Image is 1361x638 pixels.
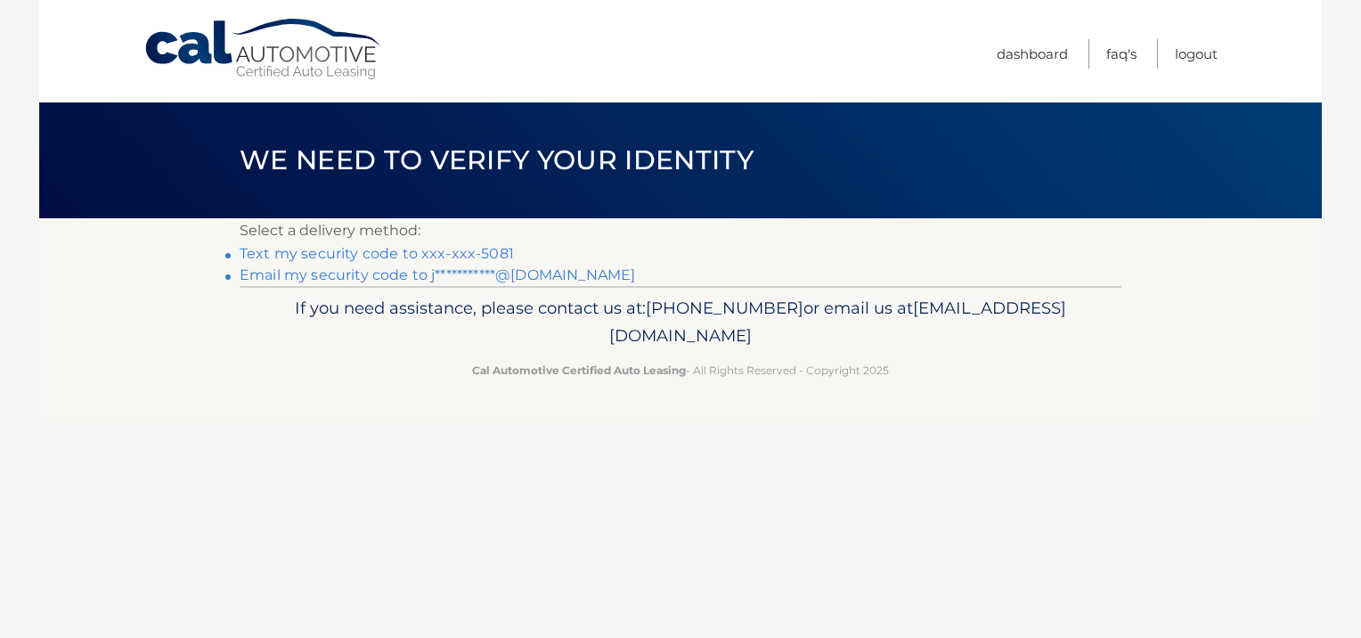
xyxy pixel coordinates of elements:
a: Logout [1175,39,1218,69]
span: [PHONE_NUMBER] [646,298,803,318]
strong: Cal Automotive Certified Auto Leasing [472,364,686,377]
p: If you need assistance, please contact us at: or email us at [251,294,1110,351]
a: FAQ's [1106,39,1137,69]
a: Cal Automotive [143,18,384,81]
p: Select a delivery method: [240,218,1121,243]
span: We need to verify your identity [240,143,754,176]
p: - All Rights Reserved - Copyright 2025 [251,361,1110,380]
a: Text my security code to xxx-xxx-5081 [240,245,514,262]
a: Dashboard [997,39,1068,69]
